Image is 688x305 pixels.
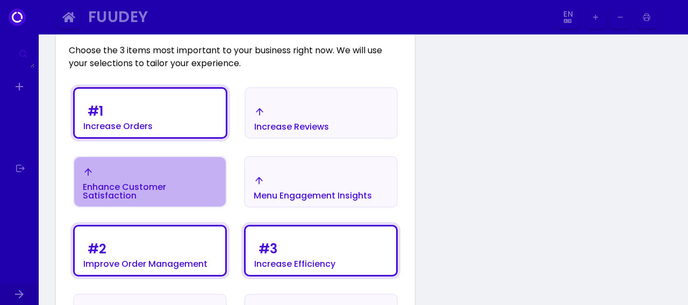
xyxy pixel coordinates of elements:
div: Enhance Customer Satisfaction [83,183,217,200]
button: #2Improve Order Management [73,225,227,276]
div: Menu Engagement Insights [254,191,372,200]
div: Increase Reviews [254,123,329,131]
button: Enhance Customer Satisfaction [73,156,227,208]
button: #3Increase Efficiency [244,225,398,276]
div: Choose the 3 items most important to your business right now. We will use your selections to tail... [56,31,415,70]
div: # 2 [88,243,106,256]
div: Fuudey [88,11,542,23]
div: Increase Orders [83,122,153,131]
div: # 3 [259,243,277,256]
div: # 1 [88,105,103,118]
img: Image [661,9,678,26]
div: Improve Order Management [83,260,207,268]
div: Increase Efficiency [254,260,335,268]
button: #1Increase Orders [73,87,227,139]
button: Menu Engagement Insights [244,156,398,208]
button: Fuudey [84,5,553,30]
button: Increase Reviews [245,87,398,139]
